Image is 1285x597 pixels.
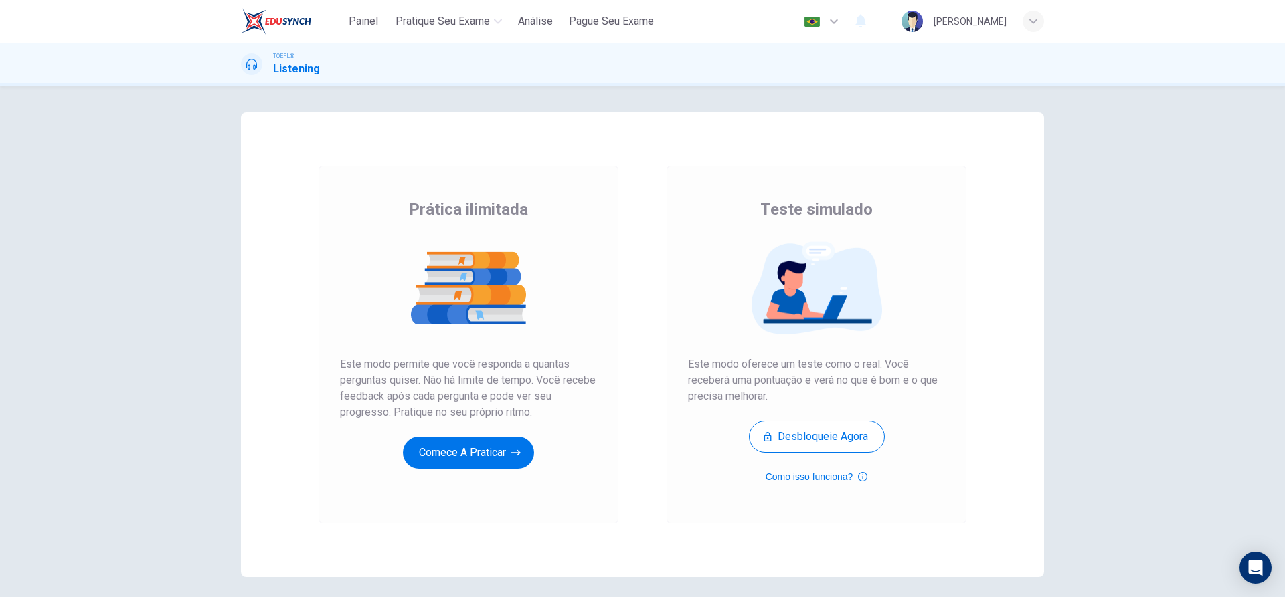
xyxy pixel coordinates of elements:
[390,9,507,33] button: Pratique seu exame
[760,199,873,220] span: Teste simulado
[273,61,320,77] h1: Listening
[1239,552,1272,584] div: Open Intercom Messenger
[902,11,923,32] img: Profile picture
[403,437,534,469] button: Comece a praticar
[342,9,385,33] button: Painel
[340,356,597,421] span: Este modo permite que você responda a quantas perguntas quiser. Não há limite de tempo. Você rece...
[934,13,1007,29] div: [PERSON_NAME]
[349,13,378,29] span: Painel
[569,13,654,29] span: Pague Seu Exame
[518,13,553,29] span: Análise
[396,13,490,29] span: Pratique seu exame
[804,17,821,27] img: pt
[409,199,528,220] span: Prática ilimitada
[513,9,558,33] button: Análise
[688,356,945,404] span: Este modo oferece um teste como o real. Você receberá uma pontuação e verá no que é bom e o que p...
[766,469,868,485] button: Como isso funciona?
[241,8,311,35] img: EduSynch logo
[241,8,342,35] a: EduSynch logo
[749,421,885,453] button: Desbloqueie agora
[273,51,294,61] span: TOEFL®
[564,9,659,33] button: Pague Seu Exame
